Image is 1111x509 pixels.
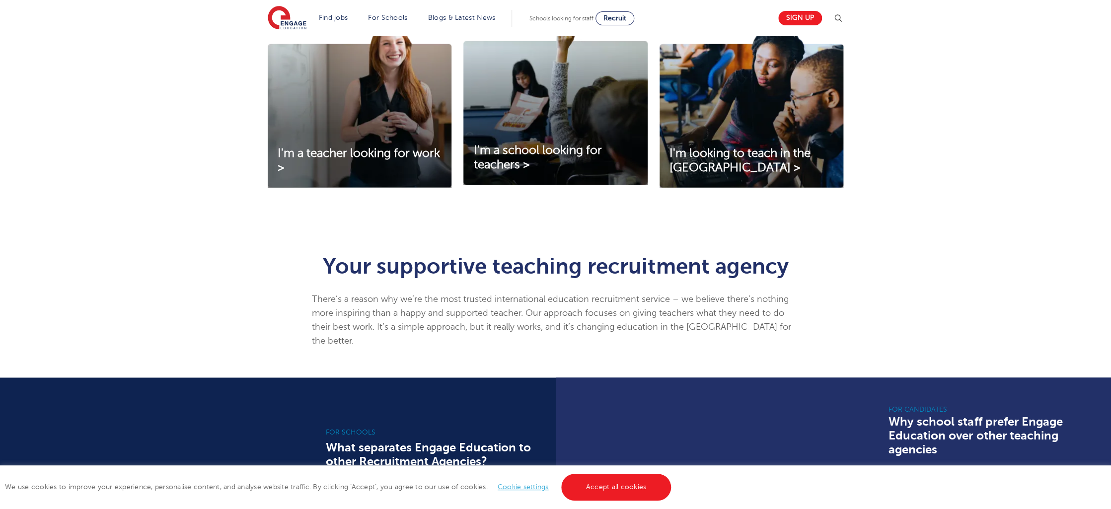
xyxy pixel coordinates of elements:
[669,146,811,174] span: I'm looking to teach in the [GEOGRAPHIC_DATA] >
[889,415,1100,456] h3: Why school staff prefer Engage Education over other teaching agencies
[529,15,593,22] span: Schools looking for staff
[463,144,647,172] a: I'm a school looking for teachers >
[603,14,626,22] span: Recruit
[312,255,799,277] h1: Your supportive teaching recruitment agency
[595,11,634,25] a: Recruit
[319,14,348,21] a: Find jobs
[660,22,843,188] img: I'm looking to teach in the UK
[428,14,496,21] a: Blogs & Latest News
[561,474,671,501] a: Accept all cookies
[268,22,451,188] img: I'm a teacher looking for work
[889,405,1100,415] h6: For Candidates
[778,11,822,25] a: Sign up
[473,144,601,171] span: I'm a school looking for teachers >
[278,146,440,174] span: I'm a teacher looking for work >
[660,146,843,175] a: I'm looking to teach in the [GEOGRAPHIC_DATA] >
[268,146,451,175] a: I'm a teacher looking for work >
[326,428,537,437] h6: For schools
[368,14,407,21] a: For Schools
[498,483,549,491] a: Cookie settings
[463,22,647,185] img: I'm a school looking for teachers
[5,483,673,491] span: We use cookies to improve your experience, personalise content, and analyse website traffic. By c...
[312,294,791,346] span: There’s a reason why we’re the most trusted international education recruitment service – we beli...
[268,6,306,31] img: Engage Education
[326,440,537,468] h3: What separates Engage Education to other Recruitment Agencies?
